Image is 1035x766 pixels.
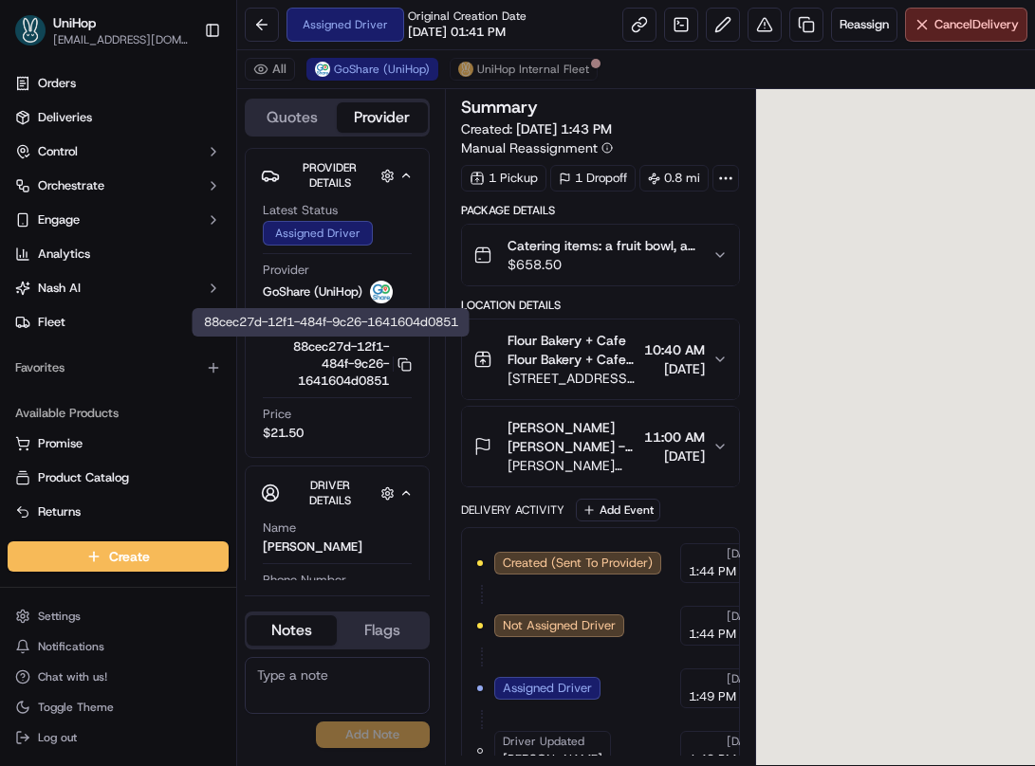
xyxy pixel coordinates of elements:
button: Provider [337,102,427,133]
span: [DATE] [727,546,762,561]
div: Favorites [8,353,229,383]
span: Nash AI [38,280,81,297]
a: Product Catalog [15,469,221,486]
button: UniHopUniHop[EMAIL_ADDRESS][DOMAIN_NAME] [8,8,196,53]
span: Created (Sent To Provider) [503,555,653,572]
span: 1:49 PM EDT [689,688,762,705]
span: Promise [38,435,83,452]
button: UniHop Internal Fleet [450,58,598,81]
button: Reassign [831,8,897,42]
div: Available Products [8,398,229,429]
span: [DATE] [644,359,705,378]
img: unihop_logo.png [458,62,473,77]
button: Flour Bakery + Cafe Flour Bakery + Cafe 🛍️[STREET_ADDRESS][US_STATE]10:40 AM[DATE] [462,319,739,399]
span: Returns [38,503,81,520]
span: Provider [263,262,309,279]
button: Returns [8,497,229,527]
span: GoShare (UniHop) [263,283,362,301]
h3: Summary [461,99,538,116]
span: Engage [38,211,80,228]
a: Orders [8,68,229,99]
div: 0.8 mi [639,165,709,191]
button: Manual Reassignment [461,138,613,157]
span: [DATE] [727,609,762,624]
button: Product Catalog [8,463,229,493]
span: Settings [38,609,81,624]
span: [PERSON_NAME] [PERSON_NAME] - UniHop 🏢 [508,418,637,456]
button: Control [8,137,229,167]
span: Orchestrate [38,177,104,194]
span: Chat with us! [38,669,107,684]
span: 11:00 AM [644,428,705,447]
button: Log out [8,724,229,751]
button: Settings [8,603,229,629]
div: 1 Pickup [461,165,546,191]
span: Catering items: a fruit bowl, a small catering salad, and individually wrapped sandwiches for 36 ... [508,236,697,255]
button: Flags [337,615,427,646]
div: 1 Dropoff [550,165,636,191]
button: 88cec27d-12f1-484f-9c26-1641604d0851 [263,338,412,390]
div: 88cec27d-12f1-484f-9c26-1641604d0851 [193,308,470,337]
span: Control [38,143,78,160]
button: Engage [8,205,229,235]
span: 1:44 PM EDT [689,563,762,580]
div: [PERSON_NAME] [263,538,362,556]
span: Notifications [38,639,104,654]
span: [DATE] [727,734,762,749]
span: Name [263,520,296,537]
span: UniHop Internal Fleet [477,62,589,77]
span: Create [109,547,150,566]
button: Add Event [576,499,660,521]
span: Log out [38,730,77,745]
button: Chat with us! [8,664,229,690]
button: Create [8,541,229,572]
span: GoShare (UniHop) [334,62,430,77]
span: [DATE] 1:43 PM [516,120,612,137]
button: Notes [247,615,337,646]
button: Orchestrate [8,171,229,201]
span: Manual Reassignment [461,138,598,157]
img: UniHop [15,15,46,46]
span: Created: [461,119,612,138]
button: [EMAIL_ADDRESS][DOMAIN_NAME] [53,32,189,47]
span: Reassign [840,16,889,33]
span: Not Assigned Driver [503,617,616,634]
span: Assigned Driver [503,680,592,697]
span: Flour Bakery + Cafe Flour Bakery + Cafe 🛍️ [508,331,637,369]
button: Nash AI [8,273,229,303]
div: Location Details [461,298,740,313]
button: [PERSON_NAME] [PERSON_NAME] - UniHop 🏢[PERSON_NAME] Bldg, [STREET_ADDRESS]11:00 AM[DATE] [462,407,739,486]
span: Original Creation Date [408,9,527,24]
button: Quotes [247,102,337,133]
a: Returns [15,503,221,520]
button: Provider Details [261,156,414,194]
span: Driver Updated [503,734,584,749]
button: Promise [8,429,229,459]
button: Notifications [8,633,229,660]
span: $658.50 [508,255,697,274]
span: $21.50 [263,425,304,442]
span: [STREET_ADDRESS][US_STATE] [508,369,637,388]
button: CancelDelivery [905,8,1027,42]
a: Deliveries [8,102,229,133]
span: 1:44 PM EDT [689,626,762,643]
button: UniHop [53,13,96,32]
button: Toggle Theme [8,694,229,720]
span: Orders [38,75,76,92]
span: Fleet [38,314,65,331]
div: Delivery Activity [461,502,564,518]
span: Phone Number [263,572,346,589]
span: Driver Details [309,478,351,508]
button: Catering items: a fruit bowl, a small catering salad, and individually wrapped sandwiches for 36 ... [462,225,739,285]
span: Deliveries [38,109,92,126]
span: Cancel Delivery [934,16,1019,33]
span: Provider Details [303,160,357,191]
span: [DATE] 01:41 PM [408,24,506,41]
a: Promise [15,435,221,452]
span: [PERSON_NAME] Bldg, [STREET_ADDRESS] [508,456,637,475]
img: goshare_logo.png [370,281,393,303]
span: Price [263,406,291,423]
span: Toggle Theme [38,700,114,715]
button: Fleet [8,307,229,337]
